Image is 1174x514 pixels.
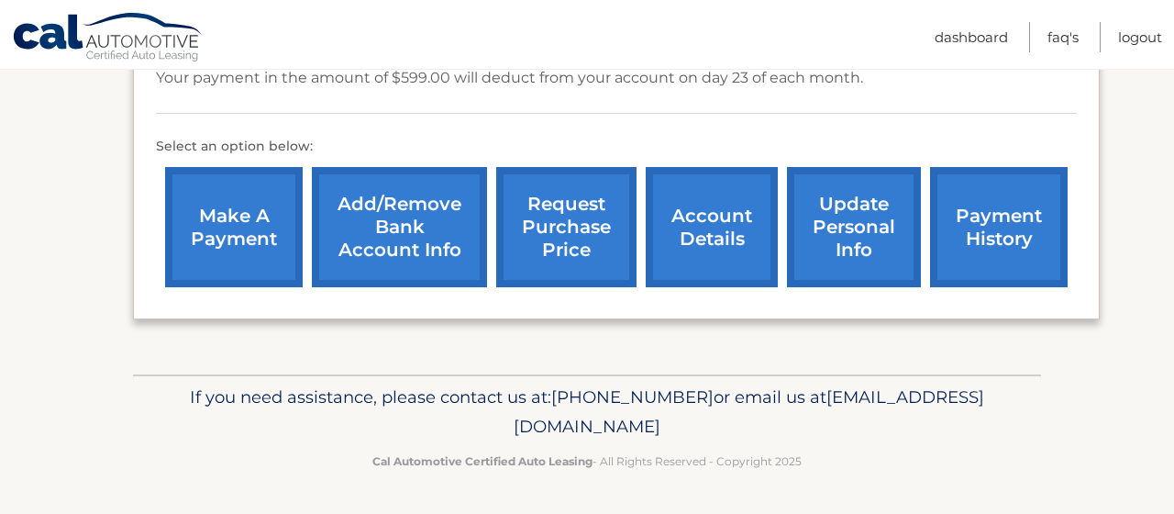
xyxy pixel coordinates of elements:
p: Your payment in the amount of $599.00 will deduct from your account on day 23 of each month. [156,65,863,91]
span: [PHONE_NUMBER] [551,386,714,408]
strong: Cal Automotive Certified Auto Leasing [372,454,593,468]
a: FAQ's [1047,22,1079,52]
a: Logout [1118,22,1162,52]
a: Dashboard [935,22,1008,52]
a: make a payment [165,167,303,287]
p: - All Rights Reserved - Copyright 2025 [145,452,1029,471]
a: payment history [930,167,1068,287]
p: Select an option below: [156,136,1077,158]
a: account details [646,167,778,287]
a: update personal info [787,167,921,287]
a: request purchase price [496,167,637,287]
p: If you need assistance, please contact us at: or email us at [145,383,1029,441]
span: [EMAIL_ADDRESS][DOMAIN_NAME] [514,386,984,437]
a: Cal Automotive [12,12,205,65]
a: Add/Remove bank account info [312,167,487,287]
